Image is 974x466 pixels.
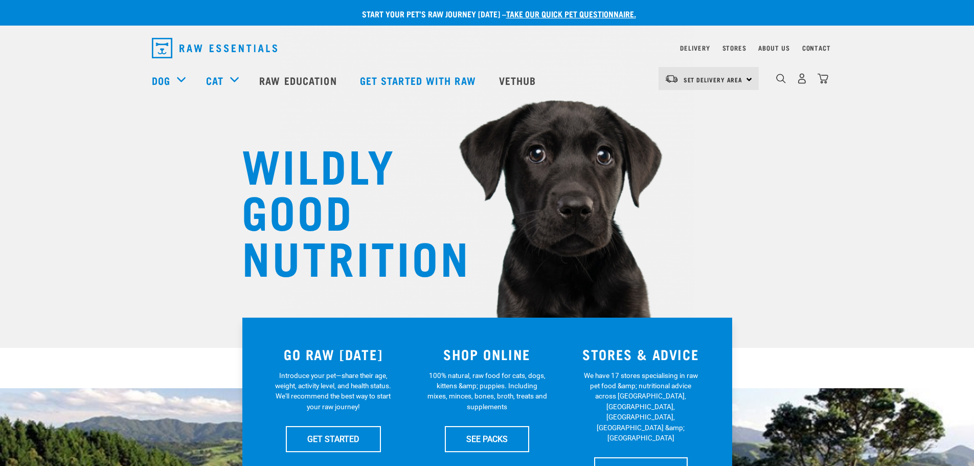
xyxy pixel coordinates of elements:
[506,11,636,16] a: take our quick pet questionnaire.
[249,60,349,101] a: Raw Education
[758,46,789,50] a: About Us
[416,346,558,362] h3: SHOP ONLINE
[152,38,277,58] img: Raw Essentials Logo
[286,426,381,452] a: GET STARTED
[581,370,701,443] p: We have 17 stores specialising in raw pet food &amp; nutritional advice across [GEOGRAPHIC_DATA],...
[818,73,828,84] img: home-icon@2x.png
[427,370,547,412] p: 100% natural, raw food for cats, dogs, kittens &amp; puppies. Including mixes, minces, bones, bro...
[665,74,678,83] img: van-moving.png
[722,46,746,50] a: Stores
[489,60,549,101] a: Vethub
[152,73,170,88] a: Dog
[802,46,831,50] a: Contact
[273,370,393,412] p: Introduce your pet—share their age, weight, activity level, and health status. We'll recommend th...
[684,78,743,81] span: Set Delivery Area
[206,73,223,88] a: Cat
[680,46,710,50] a: Delivery
[350,60,489,101] a: Get started with Raw
[242,141,446,279] h1: WILDLY GOOD NUTRITION
[263,346,404,362] h3: GO RAW [DATE]
[776,74,786,83] img: home-icon-1@2x.png
[797,73,807,84] img: user.png
[445,426,529,452] a: SEE PACKS
[570,346,712,362] h3: STORES & ADVICE
[144,34,831,62] nav: dropdown navigation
